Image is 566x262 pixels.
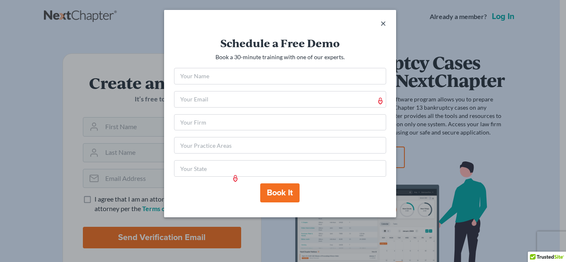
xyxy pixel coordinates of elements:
input: Your Name [174,68,386,84]
input: Your Firm [174,114,386,131]
button: Book it [260,183,300,202]
input: Your Practice Areas [174,137,386,154]
p: Book a 30-minute training with one of our experts. [174,53,386,61]
input: Your State [174,160,386,177]
h3: Schedule a Free Demo [174,36,386,50]
input: Your Email [174,91,386,108]
button: close [380,18,386,28]
span: × [380,17,386,29]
